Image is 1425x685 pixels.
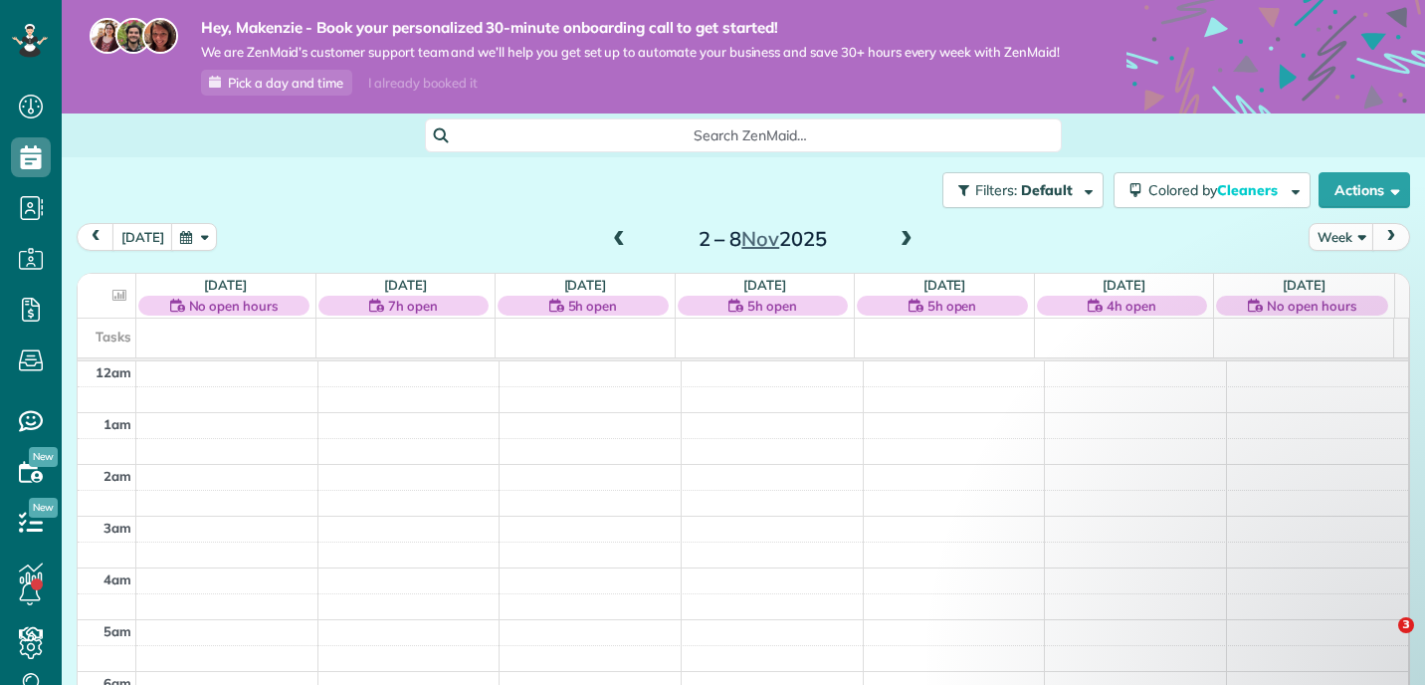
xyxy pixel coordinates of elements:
img: jorge-587dff0eeaa6aab1f244e6dc62b8924c3b6ad411094392a53c71c6c4a576187d.jpg [115,18,151,54]
a: [DATE] [743,277,786,293]
a: [DATE] [204,277,247,293]
span: 4am [103,571,131,587]
h2: 2 – 8 2025 [638,228,887,250]
button: Actions [1319,172,1410,208]
img: michelle-19f622bdf1676172e81f8f8fba1fb50e276960ebfe0243fe18214015130c80e4.jpg [142,18,178,54]
span: 4h open [1107,296,1156,316]
button: next [1372,223,1410,250]
span: 1am [103,416,131,432]
span: No open hours [1267,296,1356,316]
a: [DATE] [1103,277,1145,293]
a: Pick a day and time [201,70,352,96]
a: [DATE] [564,277,607,293]
span: 3am [103,520,131,536]
strong: Hey, Makenzie - Book your personalized 30-minute onboarding call to get started! [201,18,1060,38]
span: Default [1021,181,1074,199]
span: Colored by [1148,181,1285,199]
span: New [29,447,58,467]
span: No open hours [189,296,279,316]
a: Filters: Default [932,172,1104,208]
button: Week [1309,223,1374,250]
span: 5h open [568,296,618,316]
span: Cleaners [1217,181,1281,199]
span: 7h open [388,296,438,316]
span: 5am [103,623,131,639]
a: [DATE] [384,277,427,293]
button: Filters: Default [942,172,1104,208]
span: Pick a day and time [228,75,343,91]
span: 3 [1398,617,1414,633]
span: New [29,498,58,518]
a: [DATE] [923,277,966,293]
span: Filters: [975,181,1017,199]
div: I already booked it [356,71,489,96]
span: 5h open [747,296,797,316]
button: prev [77,223,114,250]
img: maria-72a9807cf96188c08ef61303f053569d2e2a8a1cde33d635c8a3ac13582a053d.jpg [90,18,125,54]
span: 12am [96,364,131,380]
span: 5h open [927,296,977,316]
span: 2am [103,468,131,484]
a: [DATE] [1283,277,1325,293]
button: [DATE] [112,223,173,250]
span: We are ZenMaid’s customer support team and we’ll help you get set up to automate your business an... [201,44,1060,61]
iframe: Intercom live chat [1357,617,1405,665]
span: Nov [741,226,779,251]
span: Tasks [96,329,131,344]
button: Colored byCleaners [1114,172,1311,208]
